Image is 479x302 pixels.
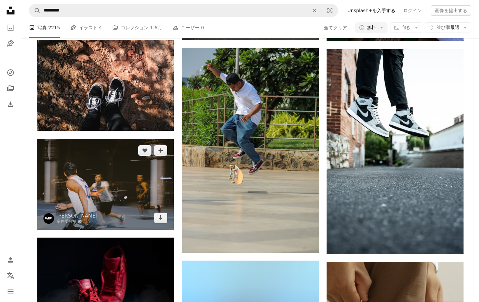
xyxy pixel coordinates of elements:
img: スケートボードで遊ぶ若者たち [37,139,174,230]
a: ログイン [399,5,426,16]
a: ログイン / 登録する [4,253,17,267]
a: テーブルの上に座っている赤いスニーカー [37,280,174,286]
img: César Cabreraのプロフィールを見る [43,213,54,224]
button: 向き [390,22,422,33]
span: 0 [201,24,204,31]
span: 並び順 [437,25,450,30]
a: コレクション [4,82,17,95]
button: いいね！ [138,145,151,156]
a: 男性がスケートボードでトリックをしている [182,147,319,153]
a: 写真 [4,21,17,34]
a: [PERSON_NAME] [57,213,98,219]
a: ホーム — Unsplash [4,4,17,18]
a: Unsplash+を入手する [343,5,399,16]
button: メニュー [4,285,17,298]
img: 岩だらけの表面にある人の足 [37,40,174,131]
img: 黒と白のナイキのスニーカーを履いた人 [327,49,464,254]
span: 1.6万 [150,24,162,31]
a: ユーザー 0 [173,17,204,38]
button: 言語 [4,269,17,282]
a: 探す [4,66,17,79]
button: 全てクリア [307,4,322,17]
button: Unsplashで検索する [29,4,40,17]
a: スケートボードで遊ぶ若者たち [37,181,174,187]
a: ダウンロード履歴 [4,98,17,111]
span: 最適 [437,24,460,31]
span: 無料 [367,24,376,31]
button: 無料 [355,22,387,33]
button: 全てクリア [324,22,347,33]
img: 男性がスケートボードでトリックをしている [182,48,319,253]
span: 4 [99,24,102,31]
a: コレクション 1.6万 [112,17,162,38]
a: イラスト [4,37,17,50]
a: 案件受付中 [57,219,98,224]
form: サイト内でビジュアルを探す [29,4,338,17]
a: ダウンロード [154,213,167,223]
button: 画像を提出する [431,5,471,16]
span: 向き [402,25,411,30]
button: ビジュアル検索 [322,4,338,17]
button: コレクションに追加する [154,145,167,156]
button: 並び順最適 [425,22,471,33]
a: イラスト 4 [70,17,102,38]
a: 黒と白のナイキのスニーカーを履いた人 [327,149,464,154]
a: 岩だらけの表面にある人の足 [37,82,174,88]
